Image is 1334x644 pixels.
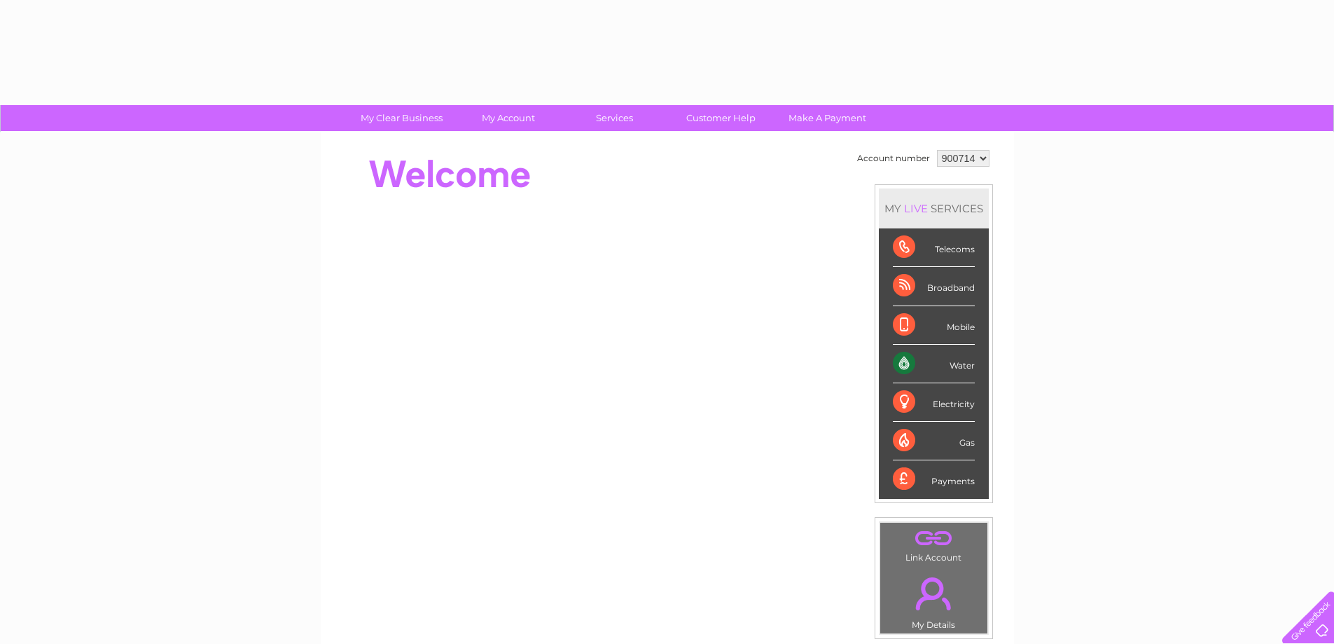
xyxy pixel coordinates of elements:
[893,267,975,306] div: Broadband
[663,105,779,131] a: Customer Help
[880,566,988,634] td: My Details
[884,569,984,618] a: .
[901,202,931,215] div: LIVE
[557,105,672,131] a: Services
[893,460,975,498] div: Payments
[884,526,984,551] a: .
[893,422,975,460] div: Gas
[893,383,975,422] div: Electricity
[893,345,975,383] div: Water
[880,522,988,566] td: Link Account
[770,105,885,131] a: Make A Payment
[893,306,975,345] div: Mobile
[344,105,459,131] a: My Clear Business
[879,189,989,228] div: MY SERVICES
[893,228,975,267] div: Telecoms
[450,105,566,131] a: My Account
[854,146,933,170] td: Account number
